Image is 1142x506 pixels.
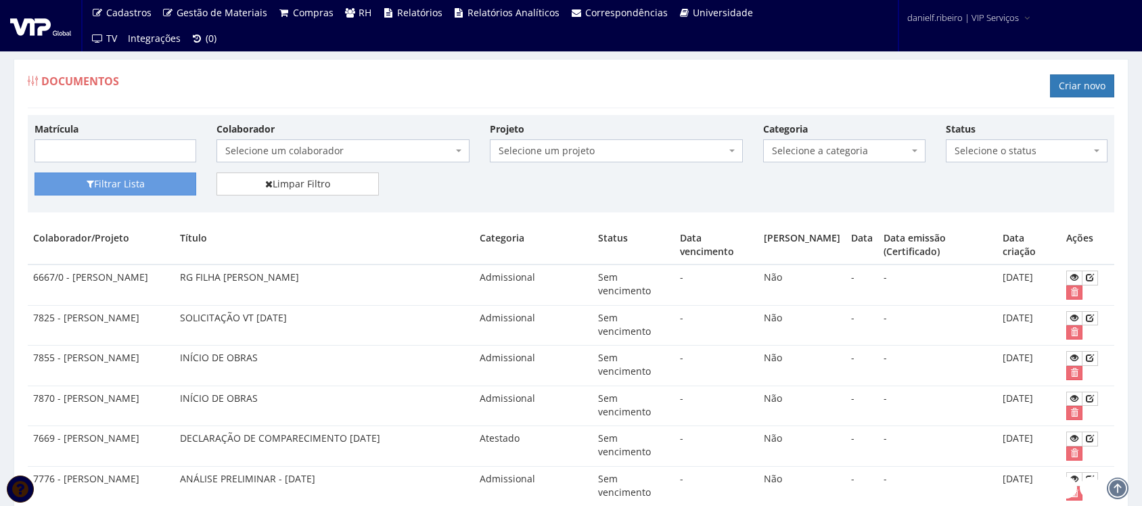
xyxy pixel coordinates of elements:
td: Não [758,346,846,386]
span: Selecione o status [946,139,1107,162]
td: [DATE] [997,346,1061,386]
th: Status [593,226,674,264]
th: Data emissão (Certificado) [878,226,997,264]
td: Admissional [474,346,593,386]
td: INÍCIO DE OBRAS [175,346,474,386]
td: - [675,426,759,467]
td: DECLARAÇÃO DE COMPARECIMENTO [DATE] [175,426,474,467]
a: Criar novo [1050,74,1114,97]
td: [DATE] [997,426,1061,467]
th: Data [846,226,878,264]
span: Universidade [693,6,753,19]
td: - [878,264,997,305]
span: Selecione o status [955,144,1091,158]
td: - [846,305,878,346]
td: - [675,305,759,346]
span: (0) [206,32,216,45]
span: Cadastros [106,6,152,19]
td: Não [758,264,846,305]
a: Integrações [122,26,186,51]
td: - [846,386,878,426]
td: Sem vencimento [593,346,674,386]
span: Selecione um projeto [490,139,743,162]
td: Sem vencimento [593,305,674,346]
td: Atestado [474,426,593,467]
a: TV [86,26,122,51]
label: Projeto [490,122,524,136]
td: Admissional [474,386,593,426]
span: danielf.ribeiro | VIP Serviços [907,11,1019,24]
span: Documentos [41,74,119,89]
td: [DATE] [997,305,1061,346]
td: 7855 - [PERSON_NAME] [28,346,175,386]
span: RH [359,6,371,19]
td: 7669 - [PERSON_NAME] [28,426,175,467]
td: - [878,346,997,386]
span: TV [106,32,117,45]
td: [DATE] [997,386,1061,426]
button: Filtrar Lista [35,172,196,195]
td: 7870 - [PERSON_NAME] [28,386,175,426]
td: - [846,426,878,467]
td: RG FILHA [PERSON_NAME] [175,264,474,305]
td: - [846,346,878,386]
td: [DATE] [997,264,1061,305]
td: Sem vencimento [593,426,674,467]
span: Selecione a categoria [763,139,925,162]
label: Categoria [763,122,808,136]
td: Não [758,426,846,467]
th: Ações [1061,226,1114,264]
td: 6667/0 - [PERSON_NAME] [28,264,175,305]
img: logo [10,16,71,36]
span: Gestão de Materiais [177,6,267,19]
td: Não [758,386,846,426]
label: Colaborador [216,122,275,136]
span: Relatórios Analíticos [467,6,559,19]
span: Selecione um projeto [499,144,726,158]
span: Selecione um colaborador [225,144,453,158]
a: (0) [186,26,223,51]
span: Integrações [128,32,181,45]
td: - [878,305,997,346]
th: Data criação [997,226,1061,264]
th: Colaborador/Projeto [28,226,175,264]
th: Categoria [474,226,593,264]
span: Correspondências [585,6,668,19]
td: Admissional [474,305,593,346]
span: Compras [293,6,334,19]
td: - [878,386,997,426]
td: - [675,264,759,305]
td: - [675,346,759,386]
label: Matrícula [35,122,78,136]
td: - [846,264,878,305]
td: Sem vencimento [593,264,674,305]
td: Admissional [474,264,593,305]
a: Limpar Filtro [216,172,378,195]
td: INÍCIO DE OBRAS [175,386,474,426]
td: SOLICITAÇÃO VT [DATE] [175,305,474,346]
th: [PERSON_NAME] [758,226,846,264]
td: Não [758,305,846,346]
th: Data vencimento [675,226,759,264]
td: 7825 - [PERSON_NAME] [28,305,175,346]
td: Sem vencimento [593,386,674,426]
label: Status [946,122,976,136]
td: - [878,426,997,467]
span: Relatórios [397,6,442,19]
th: Título [175,226,474,264]
span: Selecione um colaborador [216,139,470,162]
span: Selecione a categoria [772,144,908,158]
td: - [675,386,759,426]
